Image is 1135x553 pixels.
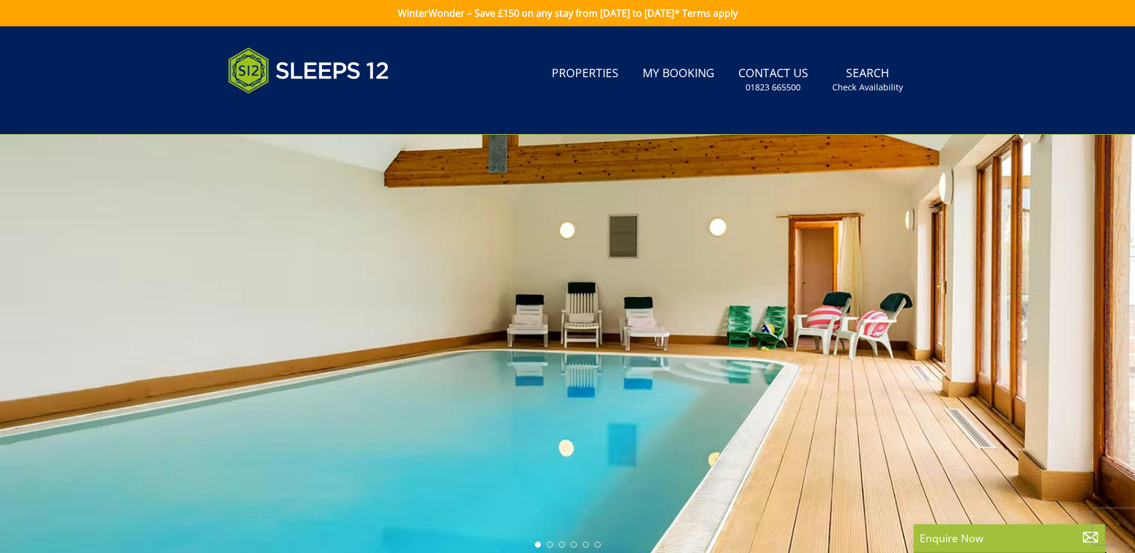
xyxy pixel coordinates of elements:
[920,530,1099,546] p: Enquire Now
[827,60,908,99] a: SearchCheck Availability
[734,60,813,99] a: Contact Us01823 665500
[745,81,801,93] small: 01823 665500
[228,41,390,101] img: Sleeps 12
[222,108,348,118] iframe: Customer reviews powered by Trustpilot
[832,81,903,93] small: Check Availability
[638,60,719,87] a: My Booking
[547,60,623,87] a: Properties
